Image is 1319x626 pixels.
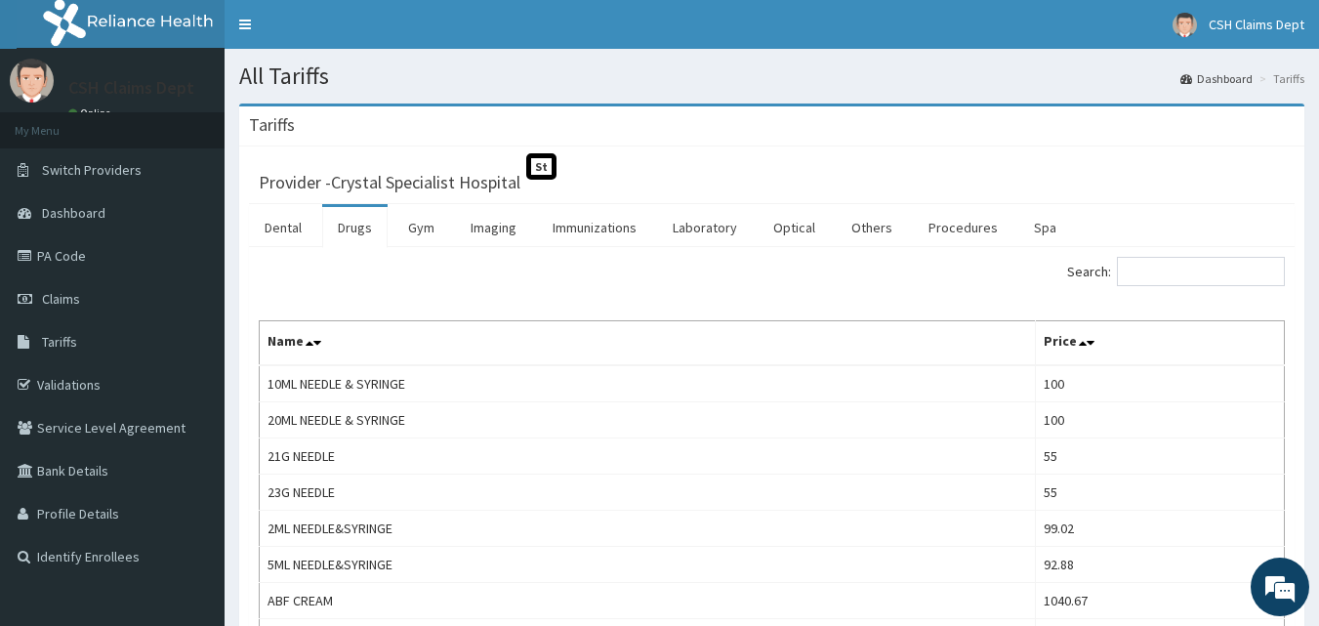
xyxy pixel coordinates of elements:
a: Laboratory [657,207,753,248]
a: Others [836,207,908,248]
td: 99.02 [1036,511,1285,547]
span: Switch Providers [42,161,142,179]
span: St [526,153,556,180]
h3: Provider - Crystal Specialist Hospital [259,174,520,191]
a: Drugs [322,207,388,248]
li: Tariffs [1255,70,1304,87]
h1: All Tariffs [239,63,1304,89]
span: Dashboard [42,204,105,222]
td: 92.88 [1036,547,1285,583]
th: Price [1036,321,1285,366]
a: Spa [1018,207,1072,248]
a: Optical [758,207,831,248]
a: Immunizations [537,207,652,248]
a: Dashboard [1180,70,1253,87]
td: 2ML NEEDLE&SYRINGE [260,511,1036,547]
td: 55 [1036,475,1285,511]
h3: Tariffs [249,116,295,134]
span: Tariffs [42,333,77,351]
td: 21G NEEDLE [260,438,1036,475]
input: Search: [1117,257,1285,286]
label: Search: [1067,257,1285,286]
td: 55 [1036,438,1285,475]
td: 5ML NEEDLE&SYRINGE [260,547,1036,583]
td: 23G NEEDLE [260,475,1036,511]
td: ABF CREAM [260,583,1036,619]
p: CSH Claims Dept [68,79,194,97]
td: 20ML NEEDLE & SYRINGE [260,402,1036,438]
td: 100 [1036,402,1285,438]
a: Online [68,106,115,120]
a: Imaging [455,207,532,248]
img: User Image [10,59,54,103]
td: 10ML NEEDLE & SYRINGE [260,365,1036,402]
a: Procedures [913,207,1013,248]
span: CSH Claims Dept [1209,16,1304,33]
td: 100 [1036,365,1285,402]
img: User Image [1173,13,1197,37]
a: Gym [392,207,450,248]
th: Name [260,321,1036,366]
a: Dental [249,207,317,248]
td: 1040.67 [1036,583,1285,619]
span: Claims [42,290,80,308]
